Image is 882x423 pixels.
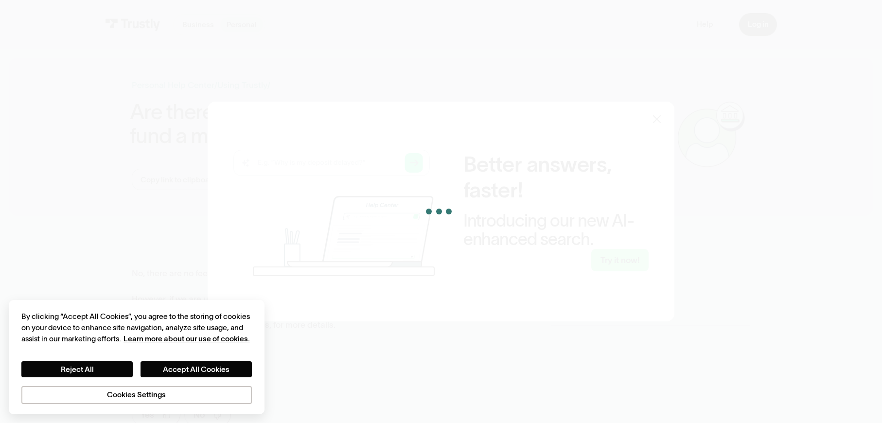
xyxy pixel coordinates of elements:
ul: Language list [19,407,58,420]
div: Cookie banner [9,300,265,414]
aside: Language selected: English (United States) [10,406,58,420]
button: Cookies Settings [21,386,252,404]
button: Accept All Cookies [141,361,252,377]
a: More information about your privacy, opens in a new tab [123,335,250,343]
div: By clicking “Accept All Cookies”, you agree to the storing of cookies on your device to enhance s... [21,311,252,344]
button: Reject All [21,361,133,377]
div: Privacy [21,311,252,404]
